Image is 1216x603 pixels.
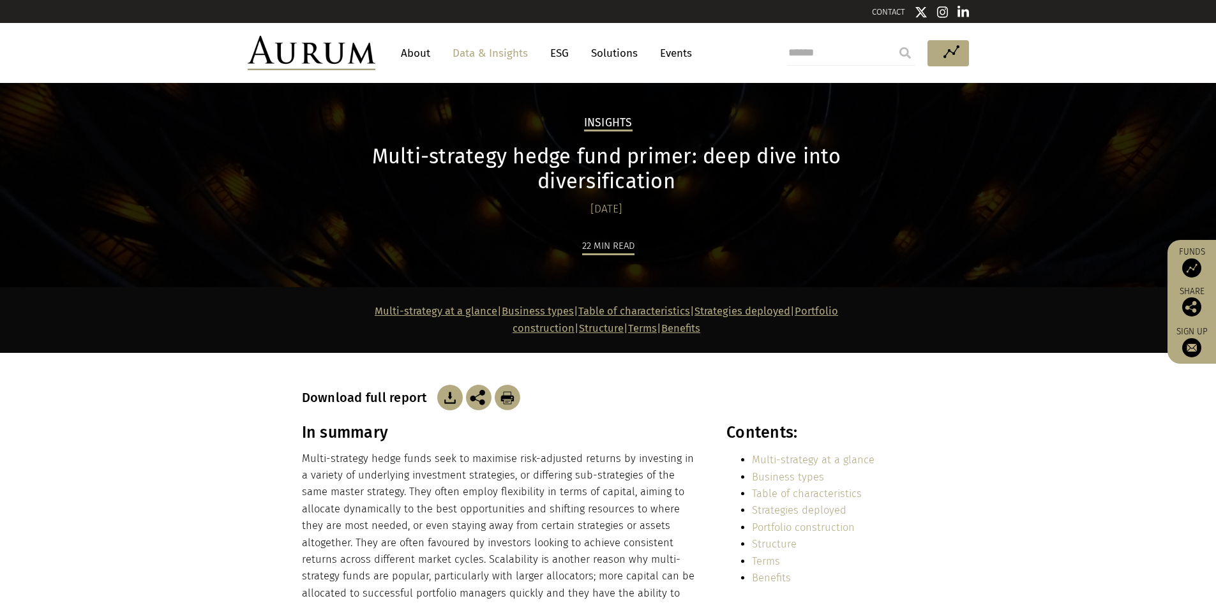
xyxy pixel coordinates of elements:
[1182,338,1201,357] img: Sign up to our newsletter
[752,488,862,500] a: Table of characteristics
[248,36,375,70] img: Aurum
[1182,297,1201,316] img: Share this post
[752,504,846,516] a: Strategies deployed
[446,41,534,65] a: Data & Insights
[578,305,690,317] a: Table of characteristics
[752,555,780,567] a: Terms
[302,144,912,194] h1: Multi-strategy hedge fund primer: deep dive into diversification
[657,322,661,334] strong: |
[375,305,497,317] a: Multi-strategy at a glance
[694,305,790,317] a: Strategies deployed
[582,238,634,255] div: 22 min read
[302,390,434,405] h3: Download full report
[654,41,692,65] a: Events
[1174,326,1210,357] a: Sign up
[752,454,874,466] a: Multi-strategy at a glance
[584,116,633,131] h2: Insights
[302,423,699,442] h3: In summary
[394,41,437,65] a: About
[661,322,700,334] a: Benefits
[302,200,912,218] div: [DATE]
[585,41,644,65] a: Solutions
[1182,258,1201,278] img: Access Funds
[628,322,657,334] a: Terms
[495,385,520,410] img: Download Article
[872,7,905,17] a: CONTACT
[726,423,911,442] h3: Contents:
[502,305,574,317] a: Business types
[544,41,575,65] a: ESG
[752,521,855,533] a: Portfolio construction
[1174,246,1210,278] a: Funds
[752,471,824,483] a: Business types
[1174,287,1210,316] div: Share
[752,538,797,550] a: Structure
[466,385,492,410] img: Share this post
[957,6,969,19] img: Linkedin icon
[579,322,624,334] a: Structure
[375,305,838,334] strong: | | | | | |
[752,572,791,584] a: Benefits
[892,40,918,66] input: Submit
[937,6,949,19] img: Instagram icon
[915,6,927,19] img: Twitter icon
[437,385,463,410] img: Download Article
